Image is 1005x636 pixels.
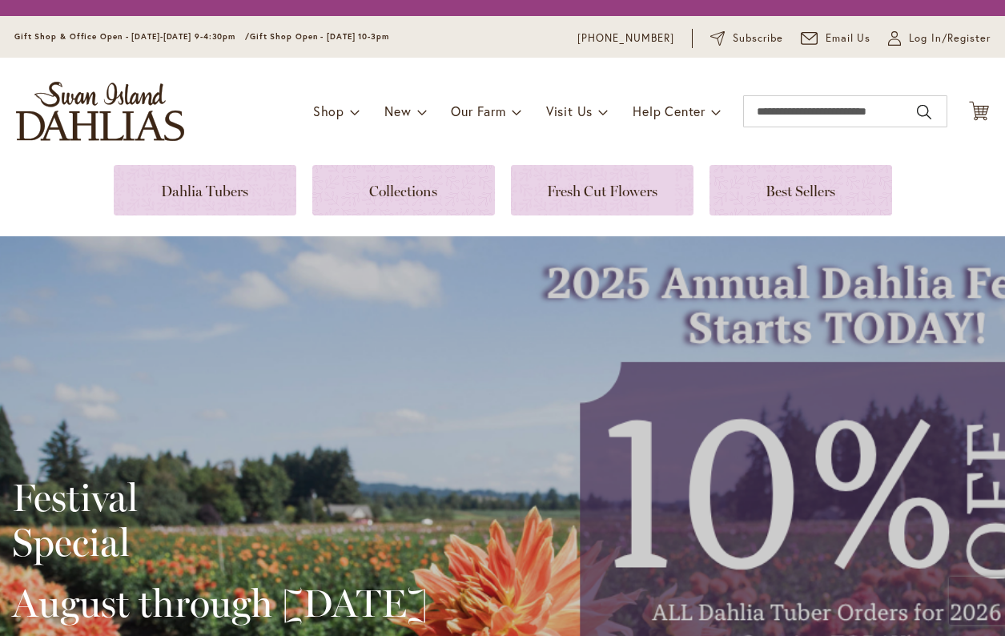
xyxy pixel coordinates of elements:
span: Our Farm [451,103,505,119]
a: Subscribe [710,30,783,46]
span: Log In/Register [909,30,991,46]
span: Visit Us [546,103,593,119]
h2: Festival Special [12,475,428,565]
span: Subscribe [733,30,783,46]
button: Search [917,99,931,125]
span: Gift Shop & Office Open - [DATE]-[DATE] 9-4:30pm / [14,31,250,42]
span: Email Us [826,30,871,46]
a: Log In/Register [888,30,991,46]
span: Gift Shop Open - [DATE] 10-3pm [250,31,389,42]
span: Shop [313,103,344,119]
a: [PHONE_NUMBER] [577,30,674,46]
a: Email Us [801,30,871,46]
span: Help Center [633,103,706,119]
h2: August through [DATE] [12,581,428,626]
span: New [384,103,411,119]
a: store logo [16,82,184,141]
